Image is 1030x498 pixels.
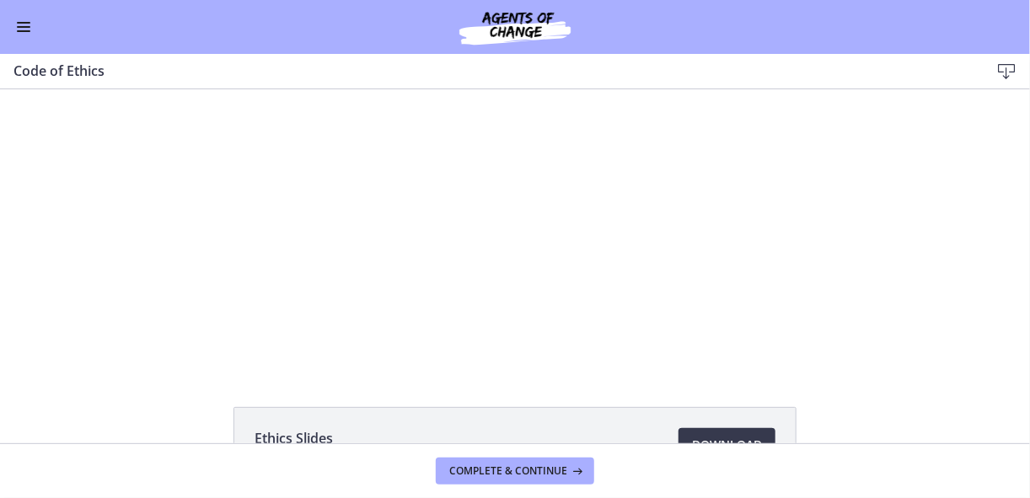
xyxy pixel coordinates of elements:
[13,17,34,37] button: Enable menu
[414,7,616,47] img: Agents of Change
[255,428,333,448] span: Ethics Slides
[692,435,762,455] span: Download
[13,61,963,81] h3: Code of Ethics
[679,428,775,462] a: Download
[436,458,594,485] button: Complete & continue
[449,464,567,478] span: Complete & continue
